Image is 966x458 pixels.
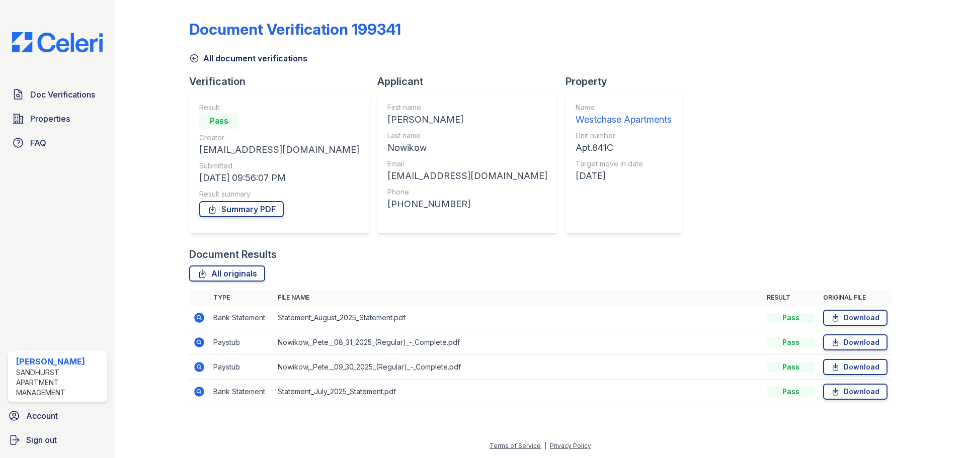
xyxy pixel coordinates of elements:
th: Result [763,290,819,306]
td: Nowikow,_Pete__08_31_2025_(Regular)_-_Complete.pdf [274,330,763,355]
div: Document Results [189,247,277,261]
td: Statement_August_2025_Statement.pdf [274,306,763,330]
div: Result [199,103,359,113]
div: First name [387,103,547,113]
div: Apt.841C [576,141,672,155]
div: Pass [767,387,815,397]
img: CE_Logo_Blue-a8612792a0a2168367f1c8372b55b34899dd931a85d93a1a3d3e32e68fde9ad4.png [4,32,111,52]
td: Statement_July_2025_Statement.pdf [274,380,763,404]
a: Download [823,384,888,400]
div: Sandhurst Apartment Management [16,368,103,398]
div: Applicant [377,74,566,88]
div: Creator [199,133,359,143]
span: Account [26,410,58,422]
div: Pass [767,337,815,347]
a: Account [4,406,111,426]
td: Paystub [209,330,274,355]
div: Target move in date [576,159,672,169]
td: Paystub [209,355,274,380]
div: Email [387,159,547,169]
div: Result summary [199,189,359,199]
div: Property [566,74,690,88]
div: Submitted [199,161,359,171]
a: Properties [8,109,107,129]
div: [PHONE_NUMBER] [387,197,547,211]
th: File name [274,290,763,306]
div: [PERSON_NAME] [16,355,103,368]
th: Type [209,290,274,306]
a: Sign out [4,430,111,450]
a: All document verifications [189,52,307,64]
div: [DATE] [576,169,672,183]
div: [DATE] 09:56:07 PM [199,171,359,185]
a: Doc Verifications [8,84,107,105]
td: Bank Statement [209,306,274,330]
div: [EMAIL_ADDRESS][DOMAIN_NAME] [387,169,547,183]
div: Pass [767,313,815,323]
div: | [544,442,546,449]
a: Download [823,310,888,326]
td: Bank Statement [209,380,274,404]
div: Unit number [576,131,672,141]
a: Name Westchase Apartments [576,103,672,127]
div: Westchase Apartments [576,113,672,127]
a: Terms of Service [490,442,541,449]
div: Pass [199,113,239,129]
div: Name [576,103,672,113]
div: Nowikow [387,141,547,155]
div: Document Verification 199341 [189,20,401,38]
td: Nowikow,_Pete__09_30_2025_(Regular)_-_Complete.pdf [274,355,763,380]
span: FAQ [30,137,46,149]
div: Phone [387,187,547,197]
div: Verification [189,74,377,88]
a: All originals [189,265,265,282]
div: [EMAIL_ADDRESS][DOMAIN_NAME] [199,143,359,157]
div: Pass [767,362,815,372]
a: Download [823,359,888,375]
div: Last name [387,131,547,141]
a: Summary PDF [199,201,284,217]
a: FAQ [8,133,107,153]
span: Doc Verifications [30,88,95,101]
span: Sign out [26,434,57,446]
div: [PERSON_NAME] [387,113,547,127]
span: Properties [30,113,70,125]
a: Download [823,334,888,350]
th: Original file [819,290,892,306]
a: Privacy Policy [550,442,591,449]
